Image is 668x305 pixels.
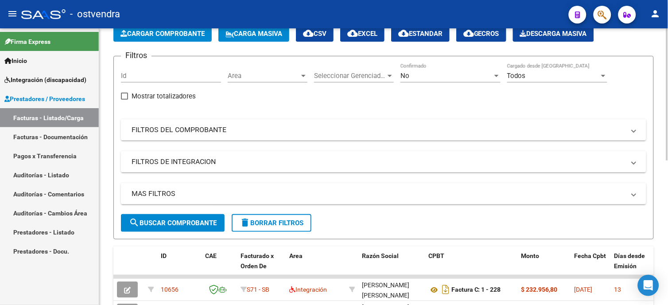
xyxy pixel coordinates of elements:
[425,246,518,285] datatable-header-cell: CPBT
[237,246,286,285] datatable-header-cell: Facturado x Orden De
[7,8,18,19] mat-icon: menu
[120,30,205,38] span: Cargar Comprobante
[314,72,386,80] span: Seleccionar Gerenciador
[70,4,120,24] span: - ostvendra
[575,252,606,259] span: Fecha Cpbt
[202,246,237,285] datatable-header-cell: CAE
[398,30,443,38] span: Estandar
[129,219,217,227] span: Buscar Comprobante
[296,26,334,42] button: CSV
[507,72,526,80] span: Todos
[428,252,444,259] span: CPBT
[303,28,314,39] mat-icon: cloud_download
[347,30,377,38] span: EXCEL
[518,246,571,285] datatable-header-cell: Monto
[121,183,646,204] mat-expansion-panel-header: MAS FILTROS
[218,26,289,42] button: Carga Masiva
[241,252,274,270] span: Facturado x Orden De
[157,246,202,285] datatable-header-cell: ID
[575,286,593,293] span: [DATE]
[521,252,540,259] span: Monto
[4,94,85,104] span: Prestadores / Proveedores
[286,246,346,285] datatable-header-cell: Area
[232,214,311,232] button: Borrar Filtros
[347,28,358,39] mat-icon: cloud_download
[205,252,217,259] span: CAE
[132,91,196,102] span: Mostrar totalizadores
[113,26,212,42] button: Cargar Comprobante
[340,26,384,42] button: EXCEL
[513,26,594,42] button: Descarga Masiva
[121,151,646,172] mat-expansion-panel-header: FILTROS DE INTEGRACION
[521,286,558,293] strong: $ 232.956,80
[132,157,625,167] mat-panel-title: FILTROS DE INTEGRACION
[513,26,594,42] app-download-masive: Descarga masiva de comprobantes (adjuntos)
[638,275,659,296] div: Open Intercom Messenger
[4,56,27,66] span: Inicio
[247,286,269,293] span: S71 - SB
[456,26,506,42] button: Gecros
[161,286,179,293] span: 10656
[225,30,282,38] span: Carga Masiva
[400,72,409,80] span: No
[614,252,645,270] span: Días desde Emisión
[121,119,646,141] mat-expansion-panel-header: FILTROS DEL COMPROBANTE
[289,286,327,293] span: Integración
[132,189,625,199] mat-panel-title: MAS FILTROS
[303,30,326,38] span: CSV
[440,282,451,297] i: Descargar documento
[614,286,621,293] span: 13
[4,37,50,47] span: Firma Express
[451,286,501,293] strong: Factura C: 1 - 228
[520,30,587,38] span: Descarga Masiva
[161,252,167,259] span: ID
[398,28,409,39] mat-icon: cloud_download
[362,252,399,259] span: Razón Social
[463,30,499,38] span: Gecros
[240,219,303,227] span: Borrar Filtros
[463,28,474,39] mat-icon: cloud_download
[129,217,140,228] mat-icon: search
[611,246,651,285] datatable-header-cell: Días desde Emisión
[121,214,225,232] button: Buscar Comprobante
[4,75,86,85] span: Integración (discapacidad)
[240,217,250,228] mat-icon: delete
[571,246,611,285] datatable-header-cell: Fecha Cpbt
[289,252,303,259] span: Area
[121,49,151,62] h3: Filtros
[358,246,425,285] datatable-header-cell: Razón Social
[362,280,421,301] div: [PERSON_NAME] [PERSON_NAME]
[391,26,450,42] button: Estandar
[362,280,421,299] div: 27394128541
[132,125,625,135] mat-panel-title: FILTROS DEL COMPROBANTE
[228,72,299,80] span: Area
[650,8,661,19] mat-icon: person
